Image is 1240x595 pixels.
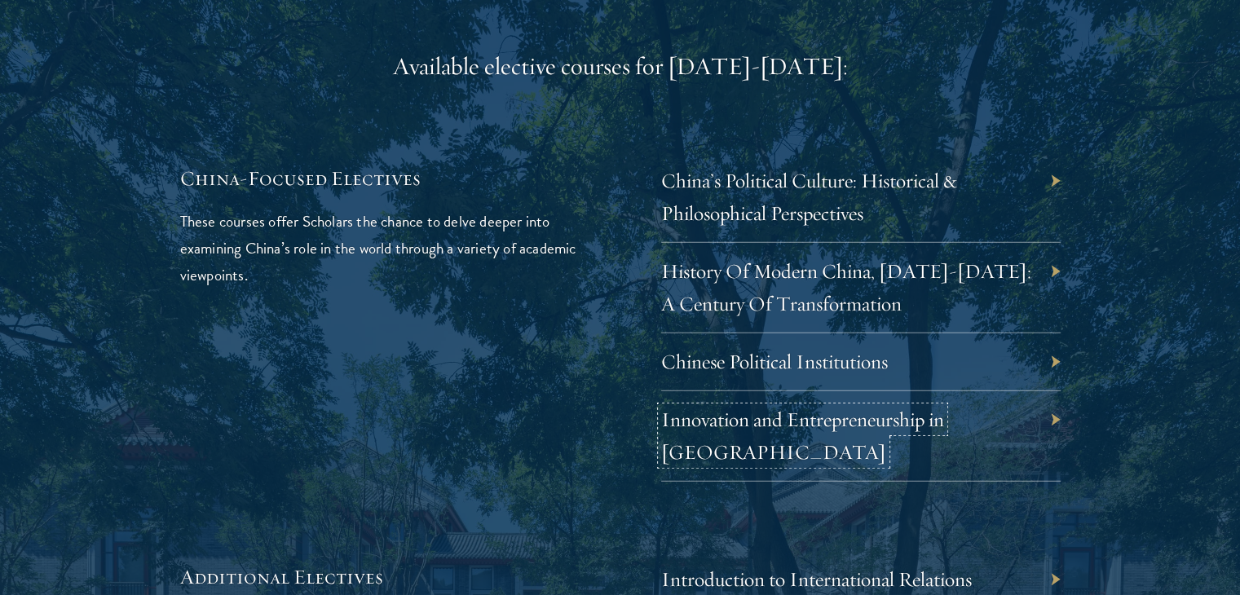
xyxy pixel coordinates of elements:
[180,563,580,591] h5: Additional Electives
[180,208,580,289] p: These courses offer Scholars the chance to delve deeper into examining China’s role in the world ...
[661,168,957,226] a: China’s Political Culture: Historical & Philosophical Perspectives
[661,407,944,465] a: Innovation and Entrepreneurship in [GEOGRAPHIC_DATA]
[180,165,580,192] h5: China-Focused Electives
[661,349,888,374] a: Chinese Political Institutions
[180,51,1061,83] div: Available elective courses for [DATE]-[DATE]:
[661,258,1031,316] a: History Of Modern China, [DATE]-[DATE]: A Century Of Transformation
